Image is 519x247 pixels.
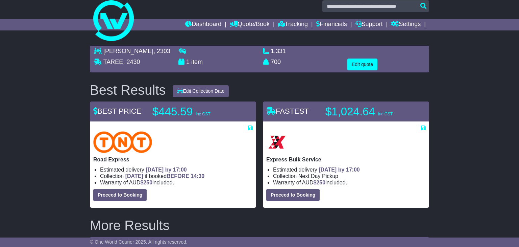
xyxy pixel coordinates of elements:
[140,180,152,185] span: $
[271,59,281,65] span: 700
[266,189,320,201] button: Proceed to Booking
[100,173,253,179] li: Collection
[273,166,426,173] li: Estimated delivery
[313,180,325,185] span: $
[186,59,190,65] span: 1
[266,131,288,153] img: Border Express: Express Bulk Service
[86,83,169,97] div: Best Results
[152,105,237,118] p: $445.59
[90,239,188,245] span: © One World Courier 2025. All rights reserved.
[298,173,338,179] span: Next Day Pickup
[167,173,189,179] span: BEFORE
[316,180,325,185] span: 250
[185,19,221,30] a: Dashboard
[125,173,204,179] span: if booked
[273,173,426,179] li: Collection
[123,59,140,65] span: , 2430
[266,156,426,163] p: Express Bulk Service
[100,179,253,186] li: Warranty of AUD included.
[319,167,360,173] span: [DATE] by 17:00
[93,107,141,115] span: BEST PRICE
[93,156,253,163] p: Road Express
[347,59,377,70] button: Edit quote
[278,19,308,30] a: Tracking
[153,48,170,54] span: , 2303
[355,19,383,30] a: Support
[103,48,153,54] span: [PERSON_NAME]
[271,48,286,54] span: 1.331
[325,105,410,118] p: $1,024.64
[316,19,347,30] a: Financials
[100,166,253,173] li: Estimated delivery
[230,19,270,30] a: Quote/Book
[196,112,210,116] span: inc GST
[125,173,143,179] span: [DATE]
[273,179,426,186] li: Warranty of AUD included.
[191,173,204,179] span: 14:30
[191,59,203,65] span: item
[103,59,123,65] span: TAREE
[173,85,229,97] button: Edit Collection Date
[90,218,429,233] h2: More Results
[378,112,393,116] span: inc GST
[146,167,187,173] span: [DATE] by 17:00
[143,180,152,185] span: 250
[391,19,421,30] a: Settings
[266,107,309,115] span: FASTEST
[93,131,152,153] img: TNT Domestic: Road Express
[93,189,147,201] button: Proceed to Booking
